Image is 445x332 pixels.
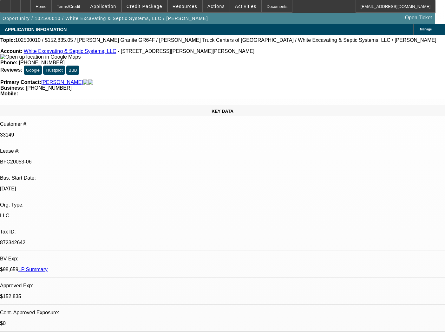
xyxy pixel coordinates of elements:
strong: Primary Contact: [0,80,41,85]
span: APPLICATION INFORMATION [5,27,67,32]
span: Resources [173,4,197,9]
a: [PERSON_NAME] [41,80,83,85]
span: KEY DATA [212,109,233,114]
span: [PHONE_NUMBER] [26,85,72,91]
strong: Topic: [0,37,15,43]
span: Application [90,4,116,9]
button: Google [24,66,42,75]
button: Application [85,0,121,12]
button: Credit Package [122,0,167,12]
span: Actions [207,4,225,9]
a: Open Ticket [402,12,435,23]
a: White Excavating & Septic Systems, LLC [24,48,116,54]
button: Trustpilot [43,66,65,75]
span: Credit Package [127,4,162,9]
a: LP Summary [18,267,48,272]
span: 102500010 / $152,835.05 / [PERSON_NAME] Granite GR64F / [PERSON_NAME] Truck Centers of [GEOGRAPHI... [15,37,436,43]
img: facebook-icon.png [83,80,88,85]
span: [PHONE_NUMBER] [19,60,65,65]
span: Activities [235,4,257,9]
strong: Reviews: [0,67,22,73]
img: linkedin-icon.png [88,80,93,85]
strong: Business: [0,85,24,91]
button: Resources [168,0,202,12]
span: Opportunity / 102500010 / White Excavating & Septic Systems, LLC / [PERSON_NAME] [3,16,208,21]
strong: Phone: [0,60,17,65]
strong: Account: [0,48,22,54]
span: - [STREET_ADDRESS][PERSON_NAME][PERSON_NAME] [118,48,254,54]
img: Open up location in Google Maps [0,54,81,60]
a: View Google Maps [0,54,81,60]
button: Activities [230,0,261,12]
button: Actions [203,0,230,12]
span: Manage [420,28,432,31]
strong: Mobile: [0,91,18,96]
button: BBB [66,66,79,75]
